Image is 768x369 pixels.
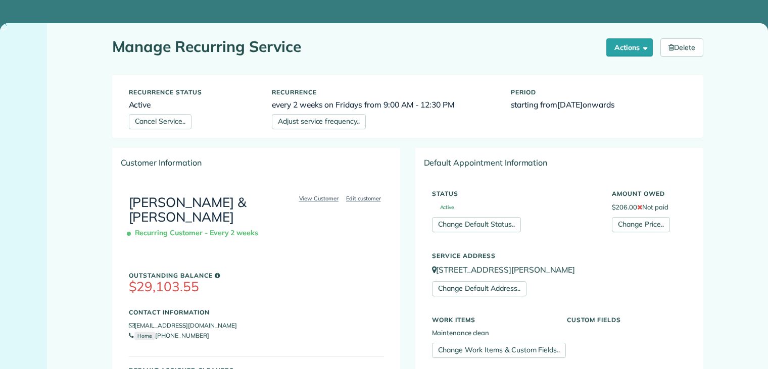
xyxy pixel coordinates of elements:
h3: $29,103.55 [129,280,384,294]
span: [DATE] [557,99,583,110]
a: Home[PHONE_NUMBER] [129,332,209,339]
h6: every 2 weeks on Fridays from 9:00 AM - 12:30 PM [272,100,496,109]
a: Delete [660,38,703,57]
a: Adjust service frequency.. [272,114,366,129]
li: [EMAIL_ADDRESS][DOMAIN_NAME] [129,321,384,331]
h5: Recurrence status [129,89,257,95]
a: Change Work Items & Custom Fields.. [432,343,566,358]
div: $206.00 Not paid [604,185,694,232]
h5: Custom Fields [567,317,687,323]
button: Actions [606,38,653,57]
h5: Recurrence [272,89,496,95]
a: Change Default Status.. [432,217,521,232]
small: Home [134,332,155,340]
h5: Amount Owed [612,190,687,197]
h6: Active [129,100,257,109]
h5: Contact Information [129,309,384,315]
h5: Status [432,190,597,197]
h1: Manage Recurring Service [112,38,599,55]
div: Default Appointment Information [416,148,703,177]
p: [STREET_ADDRESS][PERSON_NAME] [432,264,687,276]
h5: Outstanding Balance [129,272,384,279]
a: View Customer [296,194,342,203]
a: [PERSON_NAME] & [PERSON_NAME] [129,194,246,225]
h5: Period [511,89,687,95]
div: Customer Information [113,148,400,177]
li: Maintenance clean [432,328,552,338]
span: Recurring Customer - Every 2 weeks [129,225,263,242]
a: Edit customer [343,194,384,203]
h5: Work Items [432,317,552,323]
h6: starting from onwards [511,100,687,109]
span: Active [432,205,454,210]
a: Change Price.. [612,217,670,232]
a: Cancel Service.. [129,114,191,129]
a: Change Default Address.. [432,281,526,296]
h5: Service Address [432,252,687,259]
